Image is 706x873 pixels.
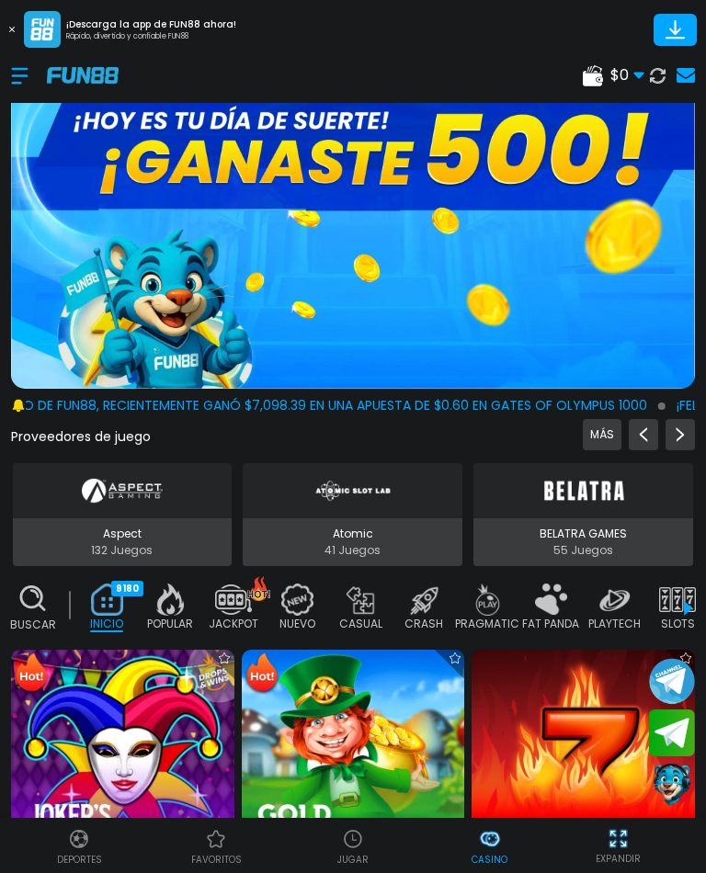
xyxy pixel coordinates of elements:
[11,825,148,867] a: DeportesDeportesDeportes
[57,853,102,867] p: Deportes
[596,584,632,616] img: playtech_off.webp
[279,616,315,632] p: NUEVO
[583,419,621,450] button: Previous providers
[147,616,193,632] p: POPULAR
[629,419,658,450] button: Previous providers
[7,461,238,568] button: Aspect
[659,584,696,616] img: slots_off.webp
[13,526,233,542] p: Aspect
[285,825,422,867] a: Casino JugarCasino JugarJUGAR
[13,652,50,696] img: Hot
[209,616,258,632] p: JACKPOT
[68,828,90,850] img: Deportes
[469,584,506,616] img: pragmatic_off.webp
[538,471,629,511] img: BELATRA GAMES
[337,853,369,867] p: JUGAR
[66,17,236,31] p: ¡Descarga la app de FUN88 ahora!
[82,471,163,511] img: Aspect
[596,852,641,866] p: EXPANDIR
[661,616,695,632] p: SLOTS
[242,650,465,873] img: Gold Party
[472,853,507,867] p: Casino
[610,64,644,86] span: $ 0
[342,828,364,850] img: Casino Jugar
[666,419,695,450] button: Next providers
[473,526,693,542] p: BELATRA GAMES
[215,584,252,616] img: jackpot_off.webp
[313,471,393,511] img: Atomic
[148,825,285,867] a: Casino FavoritosCasino Favoritosfavoritos
[244,652,280,696] img: Hot
[455,616,519,632] p: PRAGMATIC
[473,542,693,559] p: 55 Juegos
[237,461,468,568] button: Atomic
[342,584,379,616] img: casual_off.webp
[111,581,143,596] div: 9180
[191,853,242,867] p: favoritos
[649,657,695,705] button: Join telegram channel
[205,828,227,850] img: Casino Favoritos
[404,616,443,632] p: CRASH
[588,616,641,632] p: PLAYTECH
[607,827,630,850] img: hide
[472,650,695,873] img: Hellfire
[243,542,462,559] p: 41 Juegos
[11,427,151,447] button: Proveedores de juego
[13,542,233,559] p: 132 Juegos
[88,584,125,616] img: home_active.webp
[24,11,61,48] img: App Logo
[47,67,119,83] img: Company Logo
[243,526,462,542] p: Atomic
[649,709,695,757] button: Join telegram
[649,761,695,809] button: Contact customer service
[11,650,234,873] img: Joker's Jewels
[405,584,442,616] img: crash_off.webp
[10,617,56,633] p: Buscar
[339,616,382,632] p: CASUAL
[152,584,188,616] img: popular_off.webp
[279,584,315,616] img: new_off.webp
[468,461,699,568] button: BELATRA GAMES
[90,616,123,632] p: INICIO
[421,825,558,867] a: CasinoCasinoCasino
[532,584,569,616] img: fat_panda_off.webp
[66,31,236,42] p: Rápido, divertido y confiable FUN88
[522,616,579,632] p: FAT PANDA
[247,576,270,601] img: hot
[11,47,695,389] img: GANA hasta $500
